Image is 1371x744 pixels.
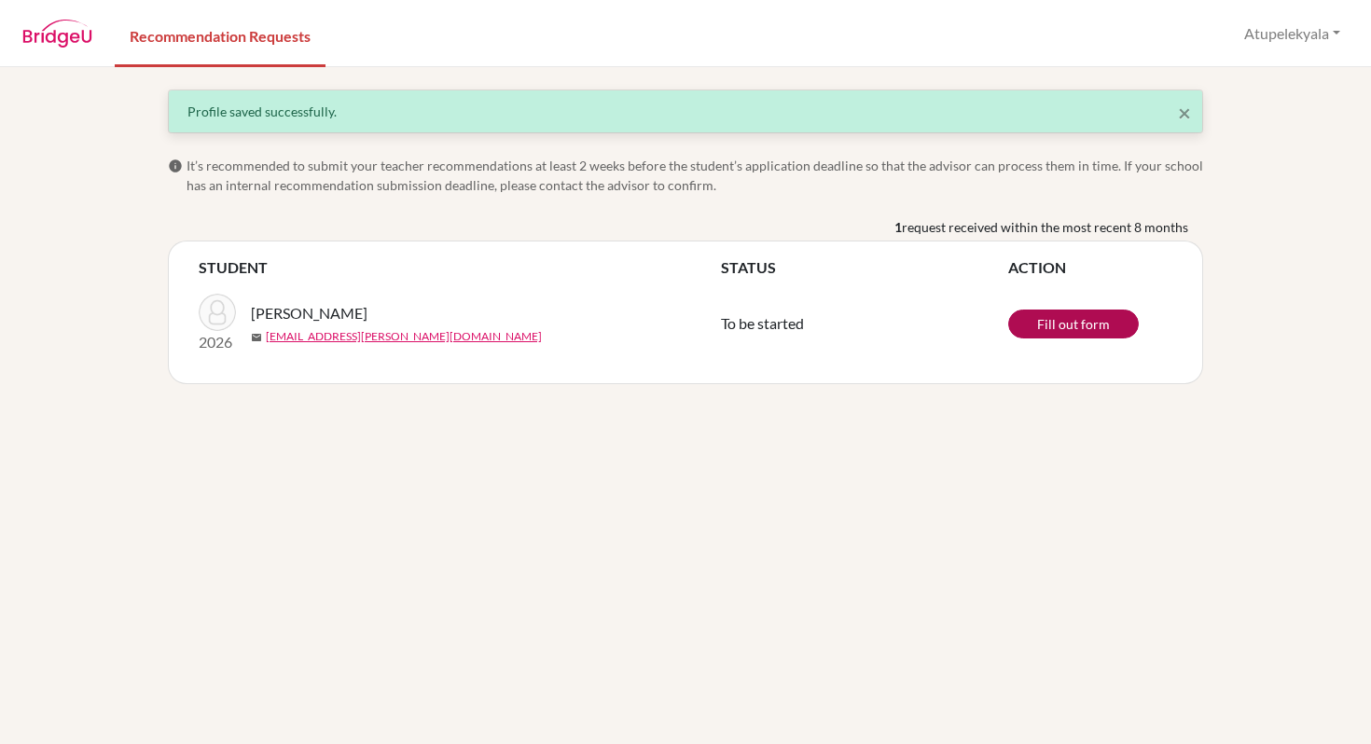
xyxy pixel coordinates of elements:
span: request received within the most recent 8 months [902,217,1188,237]
button: Atupelekyala [1236,16,1349,51]
a: Recommendation Requests [115,3,325,67]
th: STUDENT [199,256,721,279]
span: To be started [721,314,804,332]
b: 1 [894,217,902,237]
a: Fill out form [1008,310,1139,338]
button: Close [1178,102,1191,124]
th: ACTION [1008,256,1172,279]
span: info [168,158,183,173]
span: mail [251,332,262,343]
span: [PERSON_NAME] [251,302,367,324]
th: STATUS [721,256,1008,279]
a: [EMAIL_ADDRESS][PERSON_NAME][DOMAIN_NAME] [266,328,542,345]
div: Profile saved successfully. [187,102,1184,121]
span: It’s recommended to submit your teacher recommendations at least 2 weeks before the student’s app... [187,156,1203,195]
p: 2026 [199,331,236,353]
img: BridgeU logo [22,20,92,48]
span: × [1178,99,1191,126]
img: Kasmani, Fatima [199,294,236,331]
